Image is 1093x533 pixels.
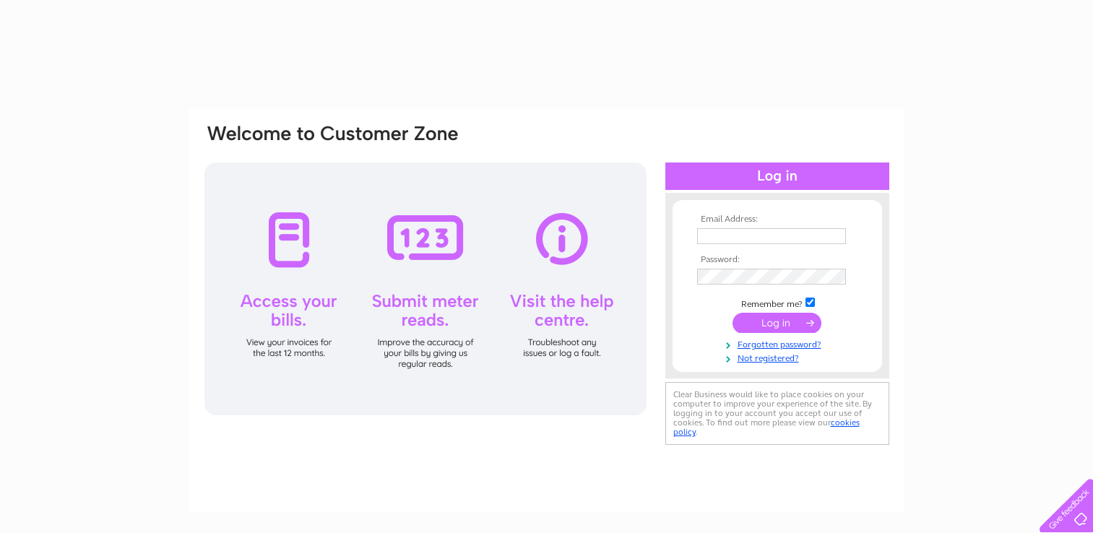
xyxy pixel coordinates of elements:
td: Remember me? [694,295,861,310]
a: Not registered? [697,350,861,364]
input: Submit [733,313,821,333]
th: Password: [694,255,861,265]
div: Clear Business would like to place cookies on your computer to improve your experience of the sit... [665,382,889,445]
a: Forgotten password? [697,337,861,350]
th: Email Address: [694,214,861,225]
a: cookies policy [673,417,860,437]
